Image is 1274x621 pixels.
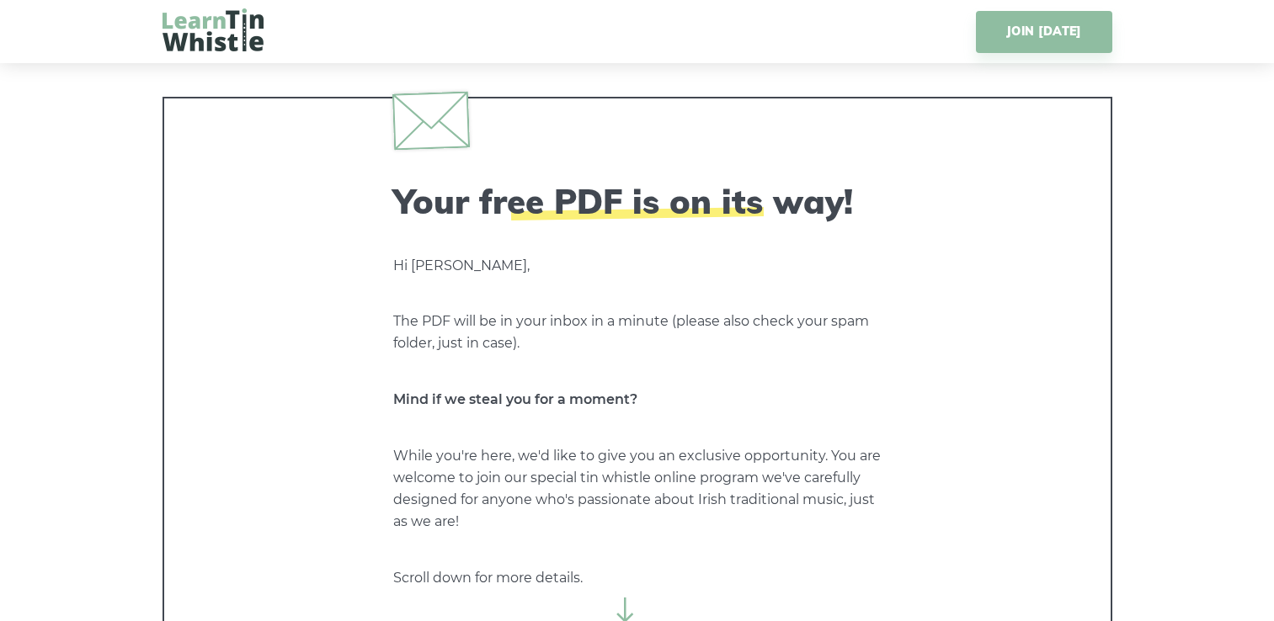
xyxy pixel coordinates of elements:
a: JOIN [DATE] [976,11,1111,53]
p: The PDF will be in your inbox in a minute (please also check your spam folder, just in case). [393,310,882,354]
p: Hi [PERSON_NAME], [393,255,882,277]
p: Scroll down for more details. [393,567,882,589]
img: LearnTinWhistle.com [163,8,264,51]
strong: Mind if we steal you for a moment? [393,391,637,407]
p: While you're here, we'd like to give you an exclusive opportunity. You are welcome to join our sp... [393,445,882,533]
img: envelope.svg [392,91,469,150]
h2: Your free PDF is on its way! [393,181,882,221]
